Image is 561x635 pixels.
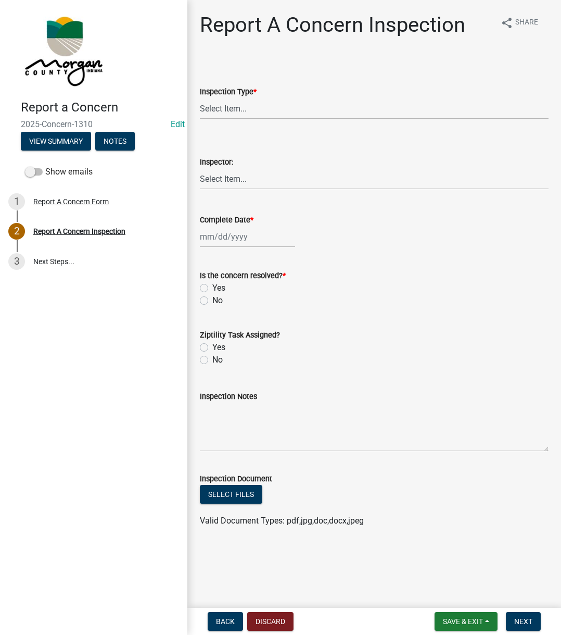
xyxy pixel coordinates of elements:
[200,272,286,280] label: Is the concern resolved?
[435,612,498,631] button: Save & Exit
[8,253,25,270] div: 3
[21,138,91,146] wm-modal-confirm: Summary
[8,223,25,240] div: 2
[200,516,364,526] span: Valid Document Types: pdf,jpg,doc,docx,jpeg
[95,132,135,151] button: Notes
[21,11,105,89] img: Morgan County, Indiana
[21,119,167,129] span: 2025-Concern-1310
[514,617,532,626] span: Next
[216,617,235,626] span: Back
[492,13,546,33] button: shareShare
[95,138,135,146] wm-modal-confirm: Notes
[21,132,91,151] button: View Summary
[25,166,93,178] label: Show emails
[200,393,257,401] label: Inspection Notes
[212,294,223,307] label: No
[200,13,465,38] h1: Report A Concern Inspection
[21,100,179,115] h4: Report a Concern
[8,193,25,210] div: 1
[506,612,541,631] button: Next
[208,612,243,631] button: Back
[212,354,223,366] label: No
[171,119,185,129] wm-modal-confirm: Edit Application Number
[501,17,513,29] i: share
[212,341,225,354] label: Yes
[200,332,280,339] label: Ziptility Task Assigned?
[200,476,272,483] label: Inspection Document
[33,228,125,235] div: Report A Concern Inspection
[200,217,253,224] label: Complete Date
[212,282,225,294] label: Yes
[515,17,538,29] span: Share
[200,485,262,504] button: Select files
[443,617,483,626] span: Save & Exit
[200,159,233,166] label: Inspector:
[171,119,185,129] a: Edit
[247,612,294,631] button: Discard
[33,198,109,205] div: Report A Concern Form
[200,89,257,96] label: Inspection Type
[200,226,295,247] input: mm/dd/yyyy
